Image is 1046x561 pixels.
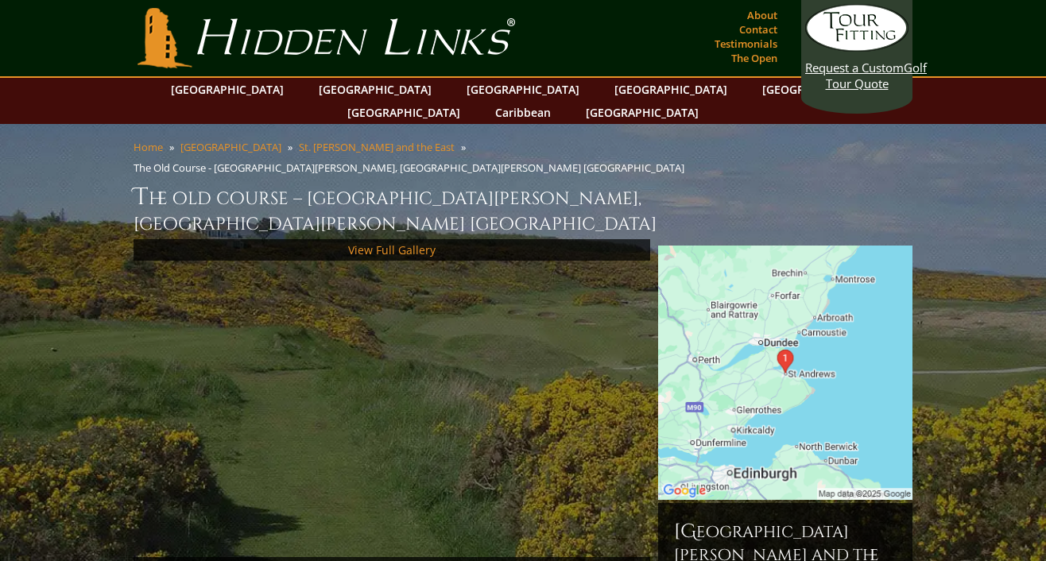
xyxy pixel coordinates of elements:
a: Caribbean [487,101,559,124]
a: [GEOGRAPHIC_DATA] [180,140,281,154]
a: Home [134,140,163,154]
a: Testimonials [711,33,781,55]
a: [GEOGRAPHIC_DATA] [311,78,440,101]
img: Google Map of St Andrews Links, St Andrews, United Kingdom [658,246,912,500]
a: View Full Gallery [348,242,436,257]
a: [GEOGRAPHIC_DATA] [163,78,292,101]
a: [GEOGRAPHIC_DATA] [578,101,707,124]
a: St. [PERSON_NAME] and the East [299,140,455,154]
a: [GEOGRAPHIC_DATA] [606,78,735,101]
a: Contact [735,18,781,41]
li: The Old Course - [GEOGRAPHIC_DATA][PERSON_NAME], [GEOGRAPHIC_DATA][PERSON_NAME] [GEOGRAPHIC_DATA] [134,161,691,175]
a: [GEOGRAPHIC_DATA] [754,78,883,101]
a: [GEOGRAPHIC_DATA] [459,78,587,101]
span: Request a Custom [805,60,904,75]
h1: The Old Course – [GEOGRAPHIC_DATA][PERSON_NAME], [GEOGRAPHIC_DATA][PERSON_NAME] [GEOGRAPHIC_DATA] [134,181,912,236]
a: The Open [727,47,781,69]
a: About [743,4,781,26]
a: [GEOGRAPHIC_DATA] [339,101,468,124]
a: Request a CustomGolf Tour Quote [805,4,908,91]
